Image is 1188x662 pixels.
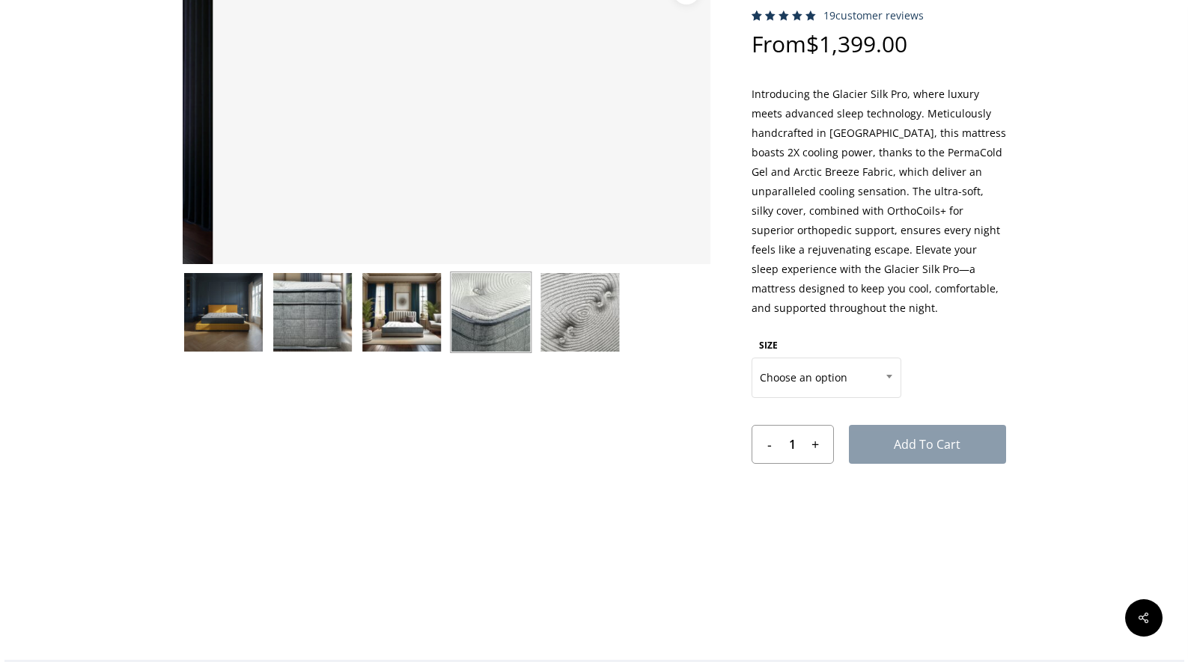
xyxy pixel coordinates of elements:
[823,10,924,22] a: 19customer reviews
[752,10,816,21] div: Rated 5.00 out of 5
[752,33,1006,85] p: From
[849,425,1006,464] button: Add to cart
[778,426,806,463] input: Product quantity
[767,525,991,567] iframe: Secure express checkout frame
[823,8,835,22] span: 19
[806,28,907,59] bdi: 1,399.00
[752,85,1006,334] p: Introducing the Glacier Silk Pro, where luxury meets advanced sleep technology. Meticulously hand...
[752,426,779,463] input: -
[767,482,991,524] iframe: Secure express checkout frame
[752,10,767,35] span: 18
[752,358,901,398] span: Choose an option
[752,10,816,84] span: Rated out of 5 based on customer ratings
[806,28,819,59] span: $
[752,362,901,393] span: Choose an option
[759,339,778,352] label: SIZE
[807,426,833,463] input: +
